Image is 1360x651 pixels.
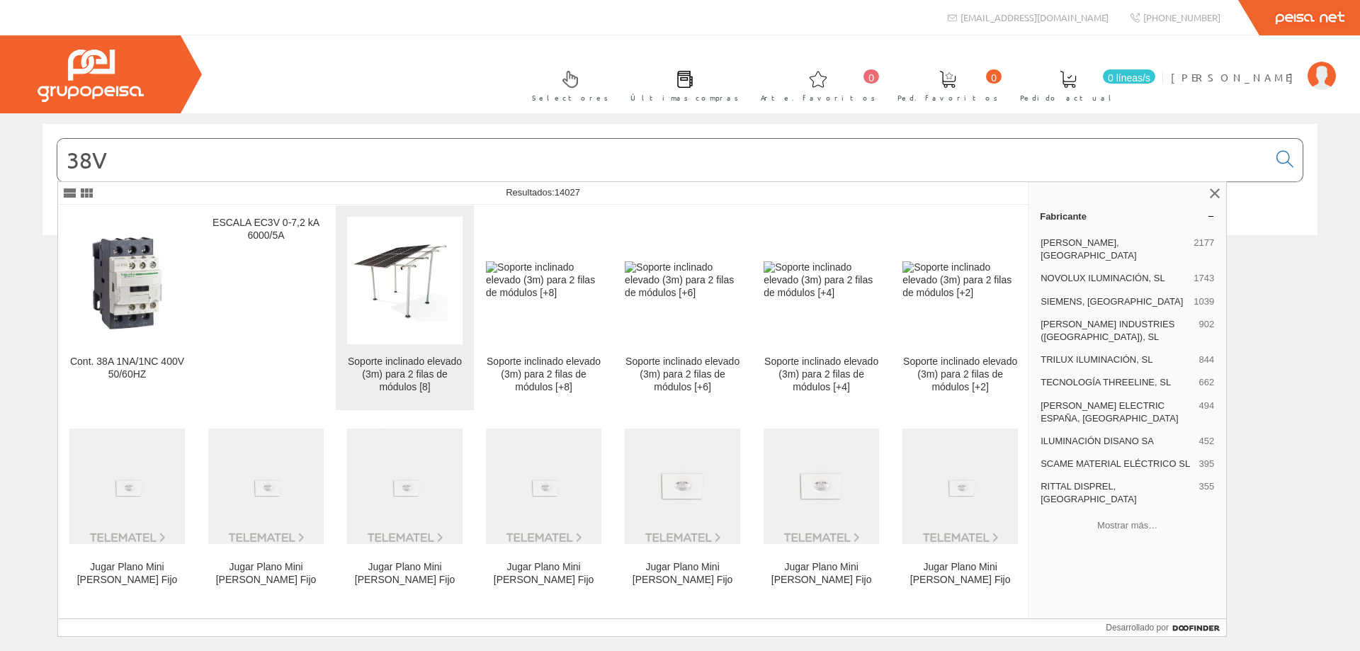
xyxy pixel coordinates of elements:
[1034,513,1220,537] button: Mostrar más…
[70,356,184,380] font: Cont. 38A 1NA/1NC 400V 50/60HZ
[38,50,144,102] img: Grupo Peisa
[1198,481,1214,492] font: 355
[625,356,739,392] font: Soporte inclinado elevado (3m) para 2 filas de módulos [+6]
[506,187,555,198] font: Resultados:
[1041,319,1174,342] font: [PERSON_NAME] INDUSTRIES ([GEOGRAPHIC_DATA]), SL
[1041,296,1183,307] font: SIEMENS, [GEOGRAPHIC_DATA]
[902,429,1018,544] img: Jugar Plano Mini Cuadrado Fijo
[216,561,317,585] font: Jugar Plano Mini [PERSON_NAME] Fijo
[752,411,890,603] a: Jugar Plano Mini Cuadrado Fijo Jugar Plano Mini [PERSON_NAME] Fijo
[1028,205,1226,227] a: Fabricante
[1106,623,1169,633] font: Desarrollado por
[910,561,1011,585] font: Jugar Plano Mini [PERSON_NAME] Fijo
[960,11,1109,23] font: [EMAIL_ADDRESS][DOMAIN_NAME]
[1041,481,1136,504] font: RITTAL DISPREL, [GEOGRAPHIC_DATA]
[1198,458,1214,469] font: 395
[69,222,185,338] img: Cont. 38A 1NA/1NC 400V 50/60HZ
[1198,354,1214,365] font: 844
[761,92,875,103] font: Arte. favoritos
[991,72,997,84] font: 0
[555,187,580,198] font: 14027
[625,429,740,544] img: Jugar Plano Mini Cuadrado Fijo
[347,429,463,544] img: Jugar Plano Mini Cuadrado Fijo
[1020,92,1116,103] font: Pedido actual
[1198,400,1214,411] font: 494
[613,411,752,603] a: Jugar Plano Mini Cuadrado Fijo Jugar Plano Mini [PERSON_NAME] Fijo
[1108,72,1150,84] font: 0 líneas/s
[336,411,474,603] a: Jugar Plano Mini Cuadrado Fijo Jugar Plano Mini [PERSON_NAME] Fijo
[1198,377,1214,387] font: 662
[355,561,455,585] font: Jugar Plano Mini [PERSON_NAME] Fijo
[897,92,998,103] font: Ped. favoritos
[891,205,1029,410] a: Soporte inclinado elevado (3m) para 2 filas de módulos [+2] Soporte inclinado elevado (3m) para 2...
[197,205,335,410] a: ESCALA EC3V 0-7,2 kA 6000/5A
[208,429,324,544] img: Jugar Plano Mini Cuadrado Fijo
[475,205,613,410] a: Soporte inclinado elevado (3m) para 2 filas de módulos [+8] Soporte inclinado elevado (3m) para 2...
[1198,436,1214,446] font: 452
[487,356,601,392] font: Soporte inclinado elevado (3m) para 2 filas de módulos [+8]
[336,205,474,410] a: Soporte inclinado elevado (3m) para 2 filas de módulos [8] Soporte inclinado elevado (3m) para 2 ...
[1041,354,1152,365] font: TRILUX ILUMINACIÓN, SL
[625,261,740,300] img: Soporte inclinado elevado (3m) para 2 filas de módulos [+6]
[868,72,874,84] font: 0
[630,92,739,103] font: Últimas compras
[212,217,319,241] font: ESCALA EC3V 0-7,2 kA 6000/5A
[752,205,890,410] a: Soporte inclinado elevado (3m) para 2 filas de módulos [+4] Soporte inclinado elevado (3m) para 2...
[1041,237,1136,261] font: [PERSON_NAME], [GEOGRAPHIC_DATA]
[616,59,746,111] a: Últimas compras
[486,429,601,544] img: Jugar Plano Mini Cuadrado Fijo
[348,356,462,392] font: Soporte inclinado elevado (3m) para 2 filas de módulos [8]
[494,561,594,585] font: Jugar Plano Mini [PERSON_NAME] Fijo
[1106,619,1226,636] a: Desarrollado por
[764,356,878,392] font: Soporte inclinado elevado (3m) para 2 filas de módulos [+4]
[1041,458,1190,469] font: SCAME MATERIAL ELÉCTRICO SL
[532,92,608,103] font: Selectores
[1198,319,1214,329] font: 902
[903,356,1017,392] font: Soporte inclinado elevado (3m) para 2 filas de módulos [+2]
[77,561,178,585] font: Jugar Plano Mini [PERSON_NAME] Fijo
[1097,519,1157,530] font: Mostrar más…
[69,429,185,544] img: Jugar Plano Mini Cuadrado Fijo
[902,261,1018,300] img: Soporte inclinado elevado (3m) para 2 filas de módulos [+2]
[1143,11,1220,23] font: [PHONE_NUMBER]
[1194,296,1214,307] font: 1039
[1041,273,1165,283] font: NOVOLUX ILUMINACIÓN, SL
[633,561,733,585] font: Jugar Plano Mini [PERSON_NAME] Fijo
[1171,71,1300,84] font: [PERSON_NAME]
[1194,237,1214,248] font: 2177
[486,261,601,300] img: Soporte inclinado elevado (3m) para 2 filas de módulos [+8]
[771,561,872,585] font: Jugar Plano Mini [PERSON_NAME] Fijo
[764,261,879,300] img: Soporte inclinado elevado (3m) para 2 filas de módulos [+4]
[613,205,752,410] a: Soporte inclinado elevado (3m) para 2 filas de módulos [+6] Soporte inclinado elevado (3m) para 2...
[1041,400,1178,424] font: [PERSON_NAME] ELECTRIC ESPAÑA, [GEOGRAPHIC_DATA]
[1041,377,1171,387] font: TECNOLOGÍA THREELINE, SL
[197,411,335,603] a: Jugar Plano Mini Cuadrado Fijo Jugar Plano Mini [PERSON_NAME] Fijo
[518,59,616,111] a: Selectores
[1041,436,1154,446] font: ILUMINACIÓN DISANO SA
[891,411,1029,603] a: Jugar Plano Mini Cuadrado Fijo Jugar Plano Mini [PERSON_NAME] Fijo
[1171,59,1336,72] a: [PERSON_NAME]
[764,429,879,544] img: Jugar Plano Mini Cuadrado Fijo
[347,233,463,328] img: Soporte inclinado elevado (3m) para 2 filas de módulos [8]
[475,411,613,603] a: Jugar Plano Mini Cuadrado Fijo Jugar Plano Mini [PERSON_NAME] Fijo
[58,411,196,603] a: Jugar Plano Mini Cuadrado Fijo Jugar Plano Mini [PERSON_NAME] Fijo
[1040,211,1087,222] font: Fabricante
[1194,273,1214,283] font: 1743
[57,139,1268,181] input: Buscar...
[58,205,196,410] a: Cont. 38A 1NA/1NC 400V 50/60HZ Cont. 38A 1NA/1NC 400V 50/60HZ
